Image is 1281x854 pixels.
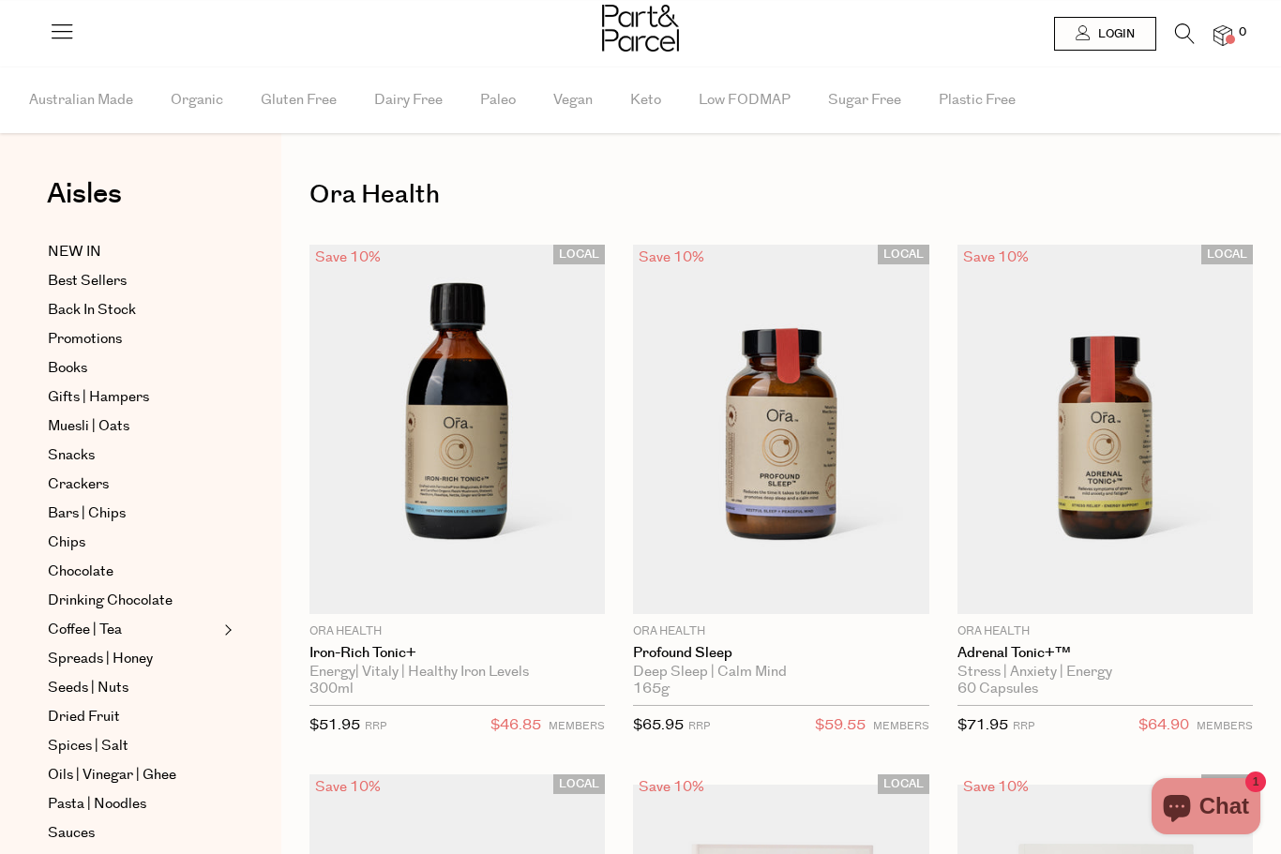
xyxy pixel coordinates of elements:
span: Crackers [48,473,109,496]
small: RRP [688,719,710,733]
span: Keto [630,67,661,133]
a: Aisles [47,180,122,227]
a: Pasta | Noodles [48,793,219,816]
span: $64.90 [1138,713,1189,738]
a: Muesli | Oats [48,415,219,438]
a: Bars | Chips [48,502,219,525]
span: Spices | Salt [48,735,128,757]
a: Best Sellers [48,270,219,292]
a: Sauces [48,822,219,845]
a: Gifts | Hampers [48,386,219,409]
span: Gifts | Hampers [48,386,149,409]
img: Profound Sleep [633,245,928,614]
span: Gluten Free [261,67,337,133]
span: $51.95 [309,715,360,735]
small: MEMBERS [1197,719,1253,733]
span: Aisles [47,173,122,215]
span: 0 [1234,24,1251,41]
button: Expand/Collapse Coffee | Tea [219,619,233,641]
span: Back In Stock [48,299,136,322]
span: Dried Fruit [48,706,120,728]
img: Adrenal Tonic+™ [957,245,1253,614]
div: Stress | Anxiety | Energy [957,664,1253,681]
p: Ora Health [309,623,605,640]
inbox-online-store-chat: Shopify online store chat [1146,778,1266,839]
span: Oils | Vinegar | Ghee [48,764,176,787]
span: Chocolate [48,561,113,583]
span: LOCAL [878,245,929,264]
span: Pasta | Noodles [48,793,146,816]
span: Coffee | Tea [48,619,122,641]
div: Save 10% [309,245,386,270]
div: Save 10% [309,774,386,800]
div: Save 10% [633,774,710,800]
a: Login [1054,17,1156,51]
span: Sugar Free [828,67,901,133]
a: 0 [1213,25,1232,45]
span: Spreads | Honey [48,648,153,670]
span: 60 Capsules [957,681,1038,697]
span: Snacks [48,444,95,467]
span: Bars | Chips [48,502,126,525]
span: LOCAL [553,245,605,264]
div: Deep Sleep | Calm Mind [633,664,928,681]
span: Australian Made [29,67,133,133]
span: Low FODMAP [699,67,791,133]
a: Dried Fruit [48,706,219,728]
a: Spices | Salt [48,735,219,757]
span: LOCAL [553,774,605,794]
span: LOCAL [878,774,929,794]
small: MEMBERS [549,719,605,733]
span: $71.95 [957,715,1008,735]
a: Oils | Vinegar | Ghee [48,764,219,787]
span: $46.85 [490,713,541,738]
span: Vegan [553,67,593,133]
span: Books [48,357,87,380]
span: Paleo [480,67,516,133]
h1: Ora Health [309,173,1253,217]
a: Coffee | Tea [48,619,219,641]
a: Iron-Rich Tonic+ [309,645,605,662]
span: Seeds | Nuts [48,677,128,699]
a: Drinking Chocolate [48,590,219,612]
span: Plastic Free [939,67,1016,133]
a: Profound Sleep [633,645,928,662]
a: NEW IN [48,241,219,263]
span: Chips [48,532,85,554]
span: LOCAL [1201,774,1253,794]
a: Snacks [48,444,219,467]
a: Crackers [48,473,219,496]
div: Save 10% [957,774,1034,800]
span: $65.95 [633,715,684,735]
a: Adrenal Tonic+™ [957,645,1253,662]
span: Sauces [48,822,95,845]
small: RRP [365,719,386,733]
a: Books [48,357,219,380]
p: Ora Health [957,623,1253,640]
p: Ora Health [633,623,928,640]
a: Seeds | Nuts [48,677,219,699]
a: Chocolate [48,561,219,583]
span: 165g [633,681,670,697]
span: Organic [171,67,223,133]
a: Chips [48,532,219,554]
a: Back In Stock [48,299,219,322]
span: Dairy Free [374,67,443,133]
span: $59.55 [815,713,866,738]
span: NEW IN [48,241,101,263]
div: Save 10% [957,245,1034,270]
img: Iron-Rich Tonic+ [309,245,605,614]
span: LOCAL [1201,245,1253,264]
span: Promotions [48,328,122,351]
small: RRP [1013,719,1034,733]
span: Muesli | Oats [48,415,129,438]
div: Save 10% [633,245,710,270]
img: Part&Parcel [602,5,679,52]
a: Promotions [48,328,219,351]
a: Spreads | Honey [48,648,219,670]
div: Energy| Vitaly | Healthy Iron Levels [309,664,605,681]
span: Login [1093,26,1135,42]
span: 300ml [309,681,354,697]
span: Best Sellers [48,270,127,292]
span: Drinking Chocolate [48,590,173,612]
